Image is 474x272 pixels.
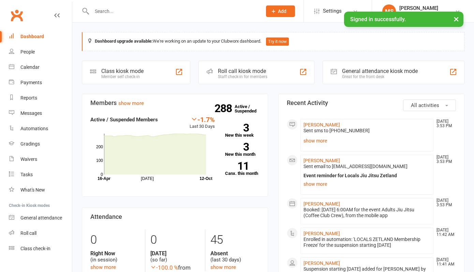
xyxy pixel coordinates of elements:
[210,250,260,263] div: (last 30 days)
[90,6,257,16] input: Search...
[225,161,249,171] strong: 11
[20,141,40,147] div: Gradings
[9,29,72,44] a: Dashboard
[20,172,33,177] div: Tasks
[303,122,340,127] a: [PERSON_NAME]
[20,246,50,251] div: Class check-in
[303,237,430,248] div: Enrolled in automation: 'LOCALS ZETLAND Membership Freeze' for the suspension starting [DATE]
[433,198,456,207] time: [DATE] 3:53 PM
[399,5,449,11] div: [PERSON_NAME]
[278,9,286,14] span: Add
[303,179,430,189] a: show more
[450,12,462,26] button: ×
[9,182,72,198] a: What's New
[90,117,158,123] strong: Active / Suspended Members
[350,16,406,22] span: Signed in successfully.
[20,187,45,193] div: What's New
[20,110,42,116] div: Messages
[266,5,295,17] button: Add
[150,264,178,271] span: -100.0 %
[210,250,260,257] strong: Absent
[303,231,340,236] a: [PERSON_NAME]
[101,68,144,74] div: Class kiosk mode
[382,4,396,18] div: MS
[9,241,72,256] a: Class kiosk mode
[90,250,140,257] strong: Right Now
[90,213,260,220] h3: Attendance
[9,136,72,152] a: Gradings
[9,226,72,241] a: Roll call
[287,100,456,106] h3: Recent Activity
[9,152,72,167] a: Waivers
[90,100,260,106] h3: Members
[225,142,249,152] strong: 3
[303,207,430,218] div: Booked: [DATE] 6:00AM for the event Adults Jiu Jitsu (Coffee Club Crew), from the mobile app
[225,162,260,176] a: 11Canx. this month
[20,64,40,70] div: Calendar
[9,75,72,90] a: Payments
[150,230,199,250] div: 0
[95,39,153,44] strong: Dashboard upgrade available:
[20,230,36,236] div: Roll call
[82,32,464,51] div: We're working on an update to your Clubworx dashboard.
[303,173,430,179] div: Event reminder for Locals Jiu Jitsu Zetland
[399,11,449,17] div: Locals Jiu Jitsu Zetland
[210,264,236,270] a: show more
[433,258,456,267] time: [DATE] 11:41 AM
[90,250,140,263] div: (in session)
[342,74,418,79] div: Great for the front desk
[403,100,456,111] button: All activities
[235,99,265,118] a: 288Active / Suspended
[150,250,199,263] div: (so far)
[20,156,37,162] div: Waivers
[150,250,199,257] strong: [DATE]
[20,49,35,55] div: People
[190,116,215,130] div: Last 30 Days
[20,80,42,85] div: Payments
[9,121,72,136] a: Automations
[303,260,340,266] a: [PERSON_NAME]
[218,68,267,74] div: Roll call kiosk mode
[303,158,340,163] a: [PERSON_NAME]
[433,228,456,237] time: [DATE] 11:42 AM
[20,95,37,101] div: Reports
[323,3,342,19] span: Settings
[118,100,144,106] a: show more
[210,230,260,250] div: 45
[303,128,370,133] span: Sent sms to [PHONE_NUMBER]
[101,74,144,79] div: Member self check-in
[9,90,72,106] a: Reports
[90,264,116,270] a: show more
[225,123,249,133] strong: 3
[90,230,140,250] div: 0
[266,37,289,46] button: Try it now
[9,167,72,182] a: Tasks
[8,7,25,24] a: Clubworx
[342,68,418,74] div: General attendance kiosk mode
[9,210,72,226] a: General attendance kiosk mode
[225,143,260,156] a: 3New this month
[225,124,260,137] a: 3New this week
[9,106,72,121] a: Messages
[9,60,72,75] a: Calendar
[20,126,48,131] div: Automations
[20,215,62,221] div: General attendance
[303,201,340,207] a: [PERSON_NAME]
[303,136,430,146] a: show more
[433,119,456,128] time: [DATE] 3:53 PM
[303,164,408,169] span: Sent email to [EMAIL_ADDRESS][DOMAIN_NAME]
[190,116,215,123] div: -1.7%
[433,155,456,164] time: [DATE] 3:53 PM
[218,74,267,79] div: Staff check-in for members
[411,102,439,108] span: All activities
[214,103,235,114] strong: 288
[20,34,44,39] div: Dashboard
[9,44,72,60] a: People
